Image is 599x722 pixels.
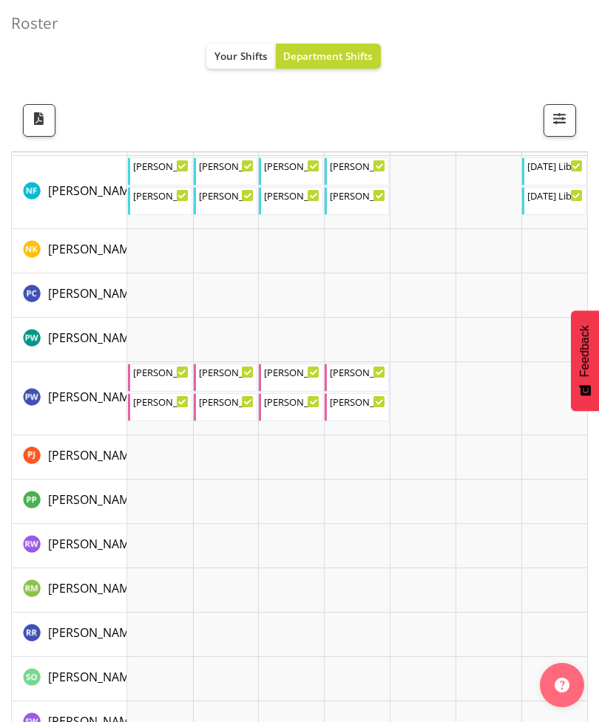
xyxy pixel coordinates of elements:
[571,310,599,411] button: Feedback - Show survey
[12,273,127,318] td: Paulina Cuadrado resource
[48,491,140,508] a: [PERSON_NAME]
[199,364,254,379] div: [PERSON_NAME]
[264,364,319,379] div: [PERSON_NAME]
[194,187,258,215] div: Nicky Farrell-Tully"s event - Nicky Farrell-Tully Begin From Tuesday, October 14, 2025 at 2:00:00...
[194,393,258,421] div: Phoebe Wang"s event - Phoebe Wang Begin From Tuesday, October 14, 2025 at 12:30:00 PM GMT+13:00 E...
[48,624,140,641] a: [PERSON_NAME]
[48,447,140,463] span: [PERSON_NAME]
[214,49,268,63] span: Your Shifts
[48,579,140,597] a: [PERSON_NAME]
[48,329,140,347] a: [PERSON_NAME]
[12,435,127,480] td: Pippa Jones resource
[48,668,140,686] a: [PERSON_NAME]
[522,157,586,185] div: Nicky Farrell-Tully"s event - Sunday Library Rotation Begin From Sunday, October 19, 2025 at 8:30...
[199,188,254,202] div: [PERSON_NAME]
[330,394,385,409] div: [PERSON_NAME]
[12,524,127,568] td: Richard Wood resource
[199,158,254,173] div: [PERSON_NAME]
[11,15,576,32] h4: Roster
[48,330,140,346] span: [PERSON_NAME]
[259,364,323,392] div: Phoebe Wang"s event - Phoebe Wang Begin From Wednesday, October 15, 2025 at 8:00:00 AM GMT+13:00 ...
[527,158,583,173] div: [DATE] Library Rotation
[12,613,127,657] td: Ryan Richan resource
[48,183,140,199] span: [PERSON_NAME]
[544,104,576,137] button: Filter Shifts
[325,187,389,215] div: Nicky Farrell-Tully"s event - Nicky Farrell-Tully Begin From Thursday, October 16, 2025 at 2:00:0...
[48,536,140,552] span: [PERSON_NAME]
[12,156,127,229] td: Nicky Farrell-Tully resource
[48,669,140,685] span: [PERSON_NAME]
[128,393,192,421] div: Phoebe Wang"s event - Phoebe Wang Begin From Monday, October 13, 2025 at 12:30:00 PM GMT+13:00 En...
[12,568,127,613] td: Rose McKay resource
[133,158,189,173] div: [PERSON_NAME]
[259,157,323,185] div: Nicky Farrell-Tully"s event - Nicky Farrell-Tully Begin From Wednesday, October 15, 2025 at 11:30...
[23,104,55,137] button: Download a PDF of the roster according to the set date range.
[578,325,592,377] span: Feedback
[206,44,276,69] button: Your Shifts
[128,157,192,185] div: Nicky Farrell-Tully"s event - Nicky Farrell-Tully Begin From Monday, October 13, 2025 at 8:00:00 ...
[48,182,140,200] a: [PERSON_NAME]
[48,388,140,406] a: [PERSON_NAME]
[194,157,258,185] div: Nicky Farrell-Tully"s event - Nicky Farrell-Tully Begin From Tuesday, October 14, 2025 at 8:00:00...
[283,49,373,63] span: Department Shifts
[48,535,140,553] a: [PERSON_NAME]
[48,241,140,257] span: [PERSON_NAME]
[264,188,319,202] div: [PERSON_NAME]
[276,44,382,69] button: Department Shifts
[133,394,189,409] div: [PERSON_NAME]
[12,229,127,273] td: Nicole Ketter resource
[128,364,192,392] div: Phoebe Wang"s event - Phoebe Wang Begin From Monday, October 13, 2025 at 8:00:00 AM GMT+13:00 End...
[325,393,389,421] div: Phoebe Wang"s event - Phoebe Wang Begin From Thursday, October 16, 2025 at 12:30:00 PM GMT+13:00 ...
[527,188,583,202] div: [DATE] Library Rotation
[48,240,140,258] a: [PERSON_NAME]
[522,187,586,215] div: Nicky Farrell-Tully"s event - Sunday Library Rotation Begin From Sunday, October 19, 2025 at 12:3...
[133,364,189,379] div: [PERSON_NAME]
[330,188,385,202] div: [PERSON_NAME]
[48,446,140,464] a: [PERSON_NAME]
[48,491,140,508] span: [PERSON_NAME]
[12,362,127,435] td: Phoebe Wang resource
[264,394,319,409] div: [PERSON_NAME]
[48,389,140,405] span: [PERSON_NAME]
[199,394,254,409] div: [PERSON_NAME]
[325,157,389,185] div: Nicky Farrell-Tully"s event - Nicky Farrell-Tully Begin From Thursday, October 16, 2025 at 8:00:0...
[194,364,258,392] div: Phoebe Wang"s event - Phoebe Wang Begin From Tuesday, October 14, 2025 at 9:00:00 AM GMT+13:00 En...
[12,657,127,701] td: Sam Orr resource
[128,187,192,215] div: Nicky Farrell-Tully"s event - Nicky Farrell-Tully Begin From Monday, October 13, 2025 at 2:00:00 ...
[264,158,319,173] div: [PERSON_NAME]
[259,393,323,421] div: Phoebe Wang"s event - Phoebe Wang Begin From Wednesday, October 15, 2025 at 12:30:00 PM GMT+13:00...
[12,480,127,524] td: Polly Price resource
[259,187,323,215] div: Nicky Farrell-Tully"s event - Nicky Farrell-Tully Begin From Wednesday, October 15, 2025 at 5:30:...
[48,624,140,641] span: [PERSON_NAME]
[133,188,189,202] div: [PERSON_NAME]
[48,285,140,302] a: [PERSON_NAME]
[330,364,385,379] div: [PERSON_NAME]
[325,364,389,392] div: Phoebe Wang"s event - Phoebe Wang Begin From Thursday, October 16, 2025 at 9:00:00 AM GMT+13:00 E...
[555,678,569,692] img: help-xxl-2.png
[330,158,385,173] div: [PERSON_NAME]
[12,318,127,362] td: Peter Wood resource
